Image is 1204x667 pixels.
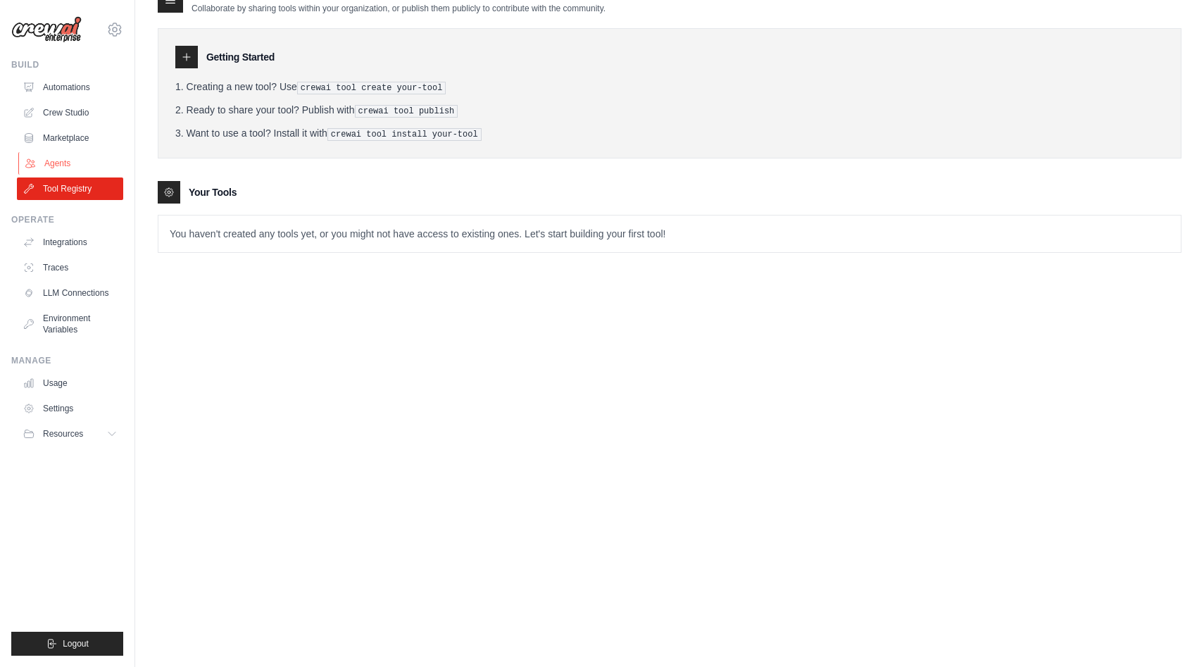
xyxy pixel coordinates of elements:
[189,185,237,199] h3: Your Tools
[17,282,123,304] a: LLM Connections
[17,101,123,124] a: Crew Studio
[17,423,123,445] button: Resources
[192,3,606,14] p: Collaborate by sharing tools within your organization, or publish them publicly to contribute wit...
[175,103,1164,118] li: Ready to share your tool? Publish with
[17,231,123,254] a: Integrations
[11,59,123,70] div: Build
[355,105,458,118] pre: crewai tool publish
[17,177,123,200] a: Tool Registry
[17,256,123,279] a: Traces
[17,307,123,341] a: Environment Variables
[17,76,123,99] a: Automations
[11,214,123,225] div: Operate
[11,16,82,43] img: Logo
[327,128,482,141] pre: crewai tool install your-tool
[11,632,123,656] button: Logout
[297,82,446,94] pre: crewai tool create your-tool
[175,80,1164,94] li: Creating a new tool? Use
[18,152,125,175] a: Agents
[175,126,1164,141] li: Want to use a tool? Install it with
[17,397,123,420] a: Settings
[11,355,123,366] div: Manage
[1134,599,1204,667] iframe: Chat Widget
[17,127,123,149] a: Marketplace
[63,638,89,649] span: Logout
[206,50,275,64] h3: Getting Started
[43,428,83,440] span: Resources
[17,372,123,394] a: Usage
[158,216,1181,252] p: You haven't created any tools yet, or you might not have access to existing ones. Let's start bui...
